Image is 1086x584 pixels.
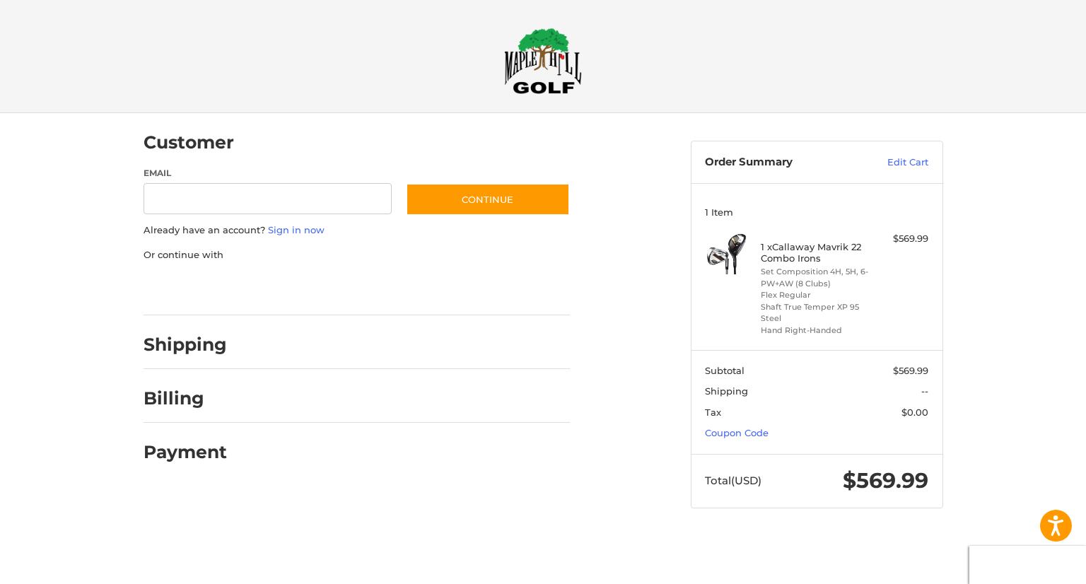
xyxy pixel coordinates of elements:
label: Email [144,167,392,180]
h2: Payment [144,441,227,463]
h2: Billing [144,387,226,409]
li: Shaft True Temper XP 95 Steel [761,301,869,325]
span: $569.99 [893,365,928,376]
p: Already have an account? [144,223,570,238]
a: Sign in now [268,224,325,235]
a: Edit Cart [857,156,928,170]
li: Flex Regular [761,289,869,301]
span: -- [921,385,928,397]
iframe: PayPal-venmo [378,276,484,301]
span: Total (USD) [705,474,761,487]
h3: Order Summary [705,156,857,170]
button: Continue [406,183,570,216]
span: Tax [705,407,721,418]
li: Hand Right-Handed [761,325,869,337]
h2: Shipping [144,334,227,356]
img: Maple Hill Golf [504,28,582,94]
span: Subtotal [705,365,745,376]
div: $569.99 [872,232,928,246]
span: $0.00 [901,407,928,418]
a: Coupon Code [705,427,769,438]
li: Set Composition 4H, 5H, 6-PW+AW (8 Clubs) [761,266,869,289]
h3: 1 Item [705,206,928,218]
span: Shipping [705,385,748,397]
iframe: PayPal-paylater [259,276,365,301]
span: $569.99 [843,467,928,494]
iframe: PayPal-paypal [139,276,245,301]
h2: Customer [144,132,234,153]
iframe: Google Customer Reviews [969,546,1086,584]
h4: 1 x Callaway Mavrik 22 Combo Irons [761,241,869,264]
p: Or continue with [144,248,570,262]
